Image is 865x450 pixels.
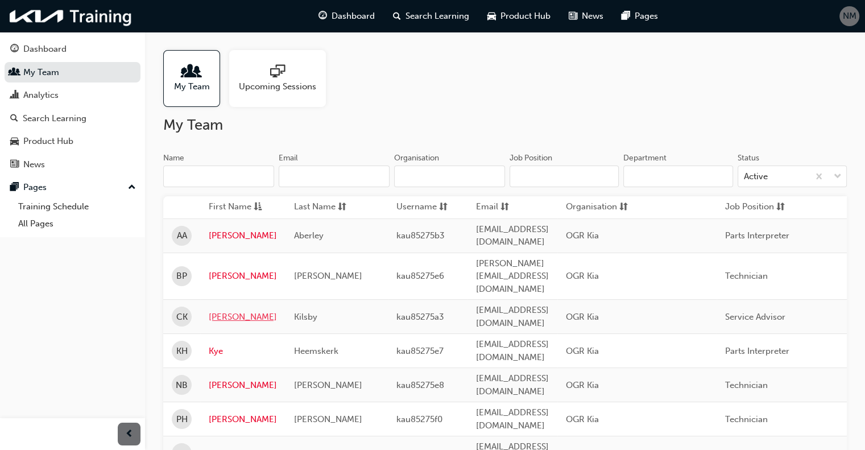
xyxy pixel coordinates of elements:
span: KH [176,345,188,358]
span: OGR Kia [566,346,599,356]
div: News [23,158,45,171]
span: sorting-icon [338,200,346,214]
span: NB [176,379,188,392]
span: [EMAIL_ADDRESS][DOMAIN_NAME] [476,224,549,247]
a: search-iconSearch Learning [384,5,478,28]
span: My Team [174,80,210,93]
div: Pages [23,181,47,194]
span: [PERSON_NAME] [294,271,362,281]
span: Aberley [294,230,324,241]
span: Last Name [294,200,336,214]
span: car-icon [10,137,19,147]
span: Product Hub [500,10,551,23]
span: Parts Interpreter [725,346,789,356]
span: sorting-icon [619,200,628,214]
span: Heemskerk [294,346,338,356]
div: Active [744,170,768,183]
div: Name [163,152,184,164]
div: Email [279,152,298,164]
button: Last Namesorting-icon [294,200,357,214]
span: [EMAIL_ADDRESS][DOMAIN_NAME] [476,339,549,362]
div: Organisation [394,152,439,164]
input: Department [623,166,732,187]
span: PH [176,413,188,426]
button: First Nameasc-icon [209,200,271,214]
span: kau85275e6 [396,271,444,281]
button: Pages [5,177,140,198]
div: Search Learning [23,112,86,125]
span: guage-icon [318,9,327,23]
button: NM [839,6,859,26]
a: Analytics [5,85,140,106]
span: [PERSON_NAME] [294,414,362,424]
input: Name [163,166,274,187]
div: Department [623,152,667,164]
a: Search Learning [5,108,140,129]
a: [PERSON_NAME] [209,229,277,242]
span: Parts Interpreter [725,230,789,241]
img: kia-training [6,5,136,28]
div: Product Hub [23,135,73,148]
a: My Team [5,62,140,83]
span: Technician [725,380,768,390]
a: Training Schedule [14,198,140,216]
span: pages-icon [10,183,19,193]
a: news-iconNews [560,5,612,28]
span: OGR Kia [566,271,599,281]
span: Job Position [725,200,774,214]
span: kau85275f0 [396,414,442,424]
span: sorting-icon [439,200,448,214]
span: people-icon [184,64,199,80]
span: up-icon [128,180,136,195]
input: Organisation [394,166,505,187]
a: My Team [163,50,229,107]
a: Product Hub [5,131,140,152]
a: car-iconProduct Hub [478,5,560,28]
div: Job Position [510,152,552,164]
span: [EMAIL_ADDRESS][DOMAIN_NAME] [476,407,549,431]
span: Email [476,200,498,214]
button: Emailsorting-icon [476,200,539,214]
span: sessionType_ONLINE_URL-icon [270,64,285,80]
span: search-icon [393,9,401,23]
span: First Name [209,200,251,214]
div: Status [738,152,759,164]
a: guage-iconDashboard [309,5,384,28]
span: guage-icon [10,44,19,55]
span: people-icon [10,68,19,78]
span: [PERSON_NAME] [294,380,362,390]
div: Analytics [23,89,59,102]
a: Dashboard [5,39,140,60]
span: Pages [635,10,658,23]
span: Technician [725,414,768,424]
span: Organisation [566,200,617,214]
span: OGR Kia [566,230,599,241]
a: Kye [209,345,277,358]
a: Upcoming Sessions [229,50,335,107]
a: All Pages [14,215,140,233]
a: [PERSON_NAME] [209,270,277,283]
span: car-icon [487,9,496,23]
span: Kilsby [294,312,317,322]
span: kau85275e7 [396,346,444,356]
span: AA [177,229,187,242]
span: search-icon [10,114,18,124]
h2: My Team [163,116,847,134]
a: [PERSON_NAME] [209,311,277,324]
span: news-icon [569,9,577,23]
span: sorting-icon [500,200,509,214]
span: sorting-icon [776,200,785,214]
span: CK [176,311,188,324]
span: [EMAIL_ADDRESS][DOMAIN_NAME] [476,305,549,328]
span: BP [176,270,187,283]
span: kau85275e8 [396,380,444,390]
span: prev-icon [125,427,134,441]
span: News [582,10,603,23]
span: kau85275b3 [396,230,445,241]
span: asc-icon [254,200,262,214]
a: News [5,154,140,175]
span: Username [396,200,437,214]
span: OGR Kia [566,380,599,390]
